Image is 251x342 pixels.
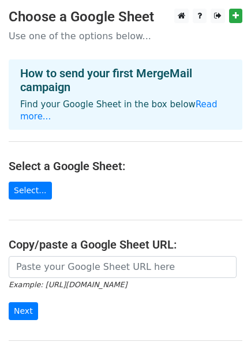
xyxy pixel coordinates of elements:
h4: Copy/paste a Google Sheet URL: [9,238,242,251]
h3: Choose a Google Sheet [9,9,242,25]
a: Select... [9,182,52,200]
input: Next [9,302,38,320]
h4: Select a Google Sheet: [9,159,242,173]
small: Example: [URL][DOMAIN_NAME] [9,280,127,289]
a: Read more... [20,99,218,122]
p: Find your Google Sheet in the box below [20,99,231,123]
h4: How to send your first MergeMail campaign [20,66,231,94]
p: Use one of the options below... [9,30,242,42]
input: Paste your Google Sheet URL here [9,256,237,278]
